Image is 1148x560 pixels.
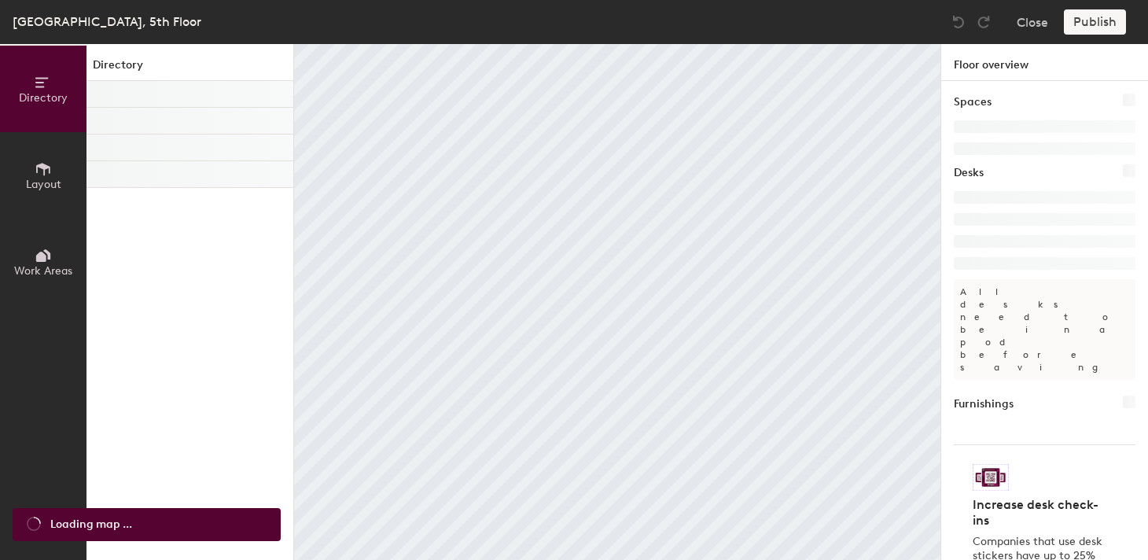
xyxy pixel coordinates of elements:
[294,44,940,560] canvas: Map
[13,12,201,31] div: [GEOGRAPHIC_DATA], 5th Floor
[1017,9,1048,35] button: Close
[951,14,966,30] img: Undo
[50,516,132,533] span: Loading map ...
[86,57,293,81] h1: Directory
[14,264,72,278] span: Work Areas
[954,279,1135,380] p: All desks need to be in a pod before saving
[19,91,68,105] span: Directory
[954,396,1014,413] h1: Furnishings
[973,464,1009,491] img: Sticker logo
[954,164,984,182] h1: Desks
[976,14,992,30] img: Redo
[941,44,1148,81] h1: Floor overview
[954,94,992,111] h1: Spaces
[26,178,61,191] span: Layout
[973,497,1107,529] h4: Increase desk check-ins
